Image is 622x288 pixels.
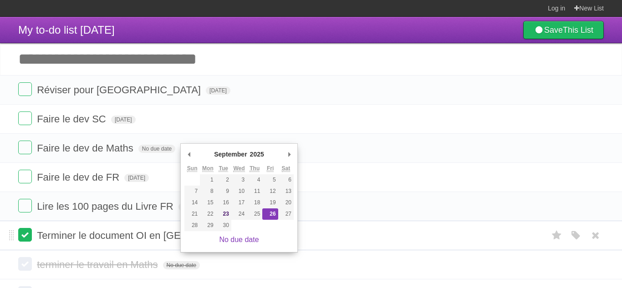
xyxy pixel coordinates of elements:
button: 13 [278,186,294,197]
button: 28 [184,220,200,231]
button: Previous Month [184,147,194,161]
button: 2 [216,174,231,186]
b: This List [563,25,593,35]
span: No due date [163,261,200,269]
a: No due date [219,236,259,243]
button: 29 [200,220,215,231]
button: 4 [247,174,262,186]
button: 12 [262,186,278,197]
button: 17 [231,197,247,208]
span: No due date [178,203,215,211]
button: 7 [184,186,200,197]
abbr: Wednesday [233,165,245,172]
span: No due date [138,145,175,153]
abbr: Thursday [250,165,260,172]
button: 27 [278,208,294,220]
button: 24 [231,208,247,220]
abbr: Monday [202,165,214,172]
span: [DATE] [111,116,136,124]
button: Next Month [285,147,294,161]
abbr: Friday [267,165,274,172]
button: 15 [200,197,215,208]
button: 21 [184,208,200,220]
label: Done [18,82,32,96]
label: Done [18,228,32,242]
span: Terminer le document OI en [GEOGRAPHIC_DATA] [37,230,270,241]
label: Done [18,257,32,271]
button: 25 [247,208,262,220]
button: 10 [231,186,247,197]
span: Lire les 100 pages du Livre FR [37,201,176,212]
span: Faire le dev de Maths [37,142,136,154]
button: 18 [247,197,262,208]
button: 26 [262,208,278,220]
button: 5 [262,174,278,186]
span: Faire le dev de FR [37,172,122,183]
button: 23 [216,208,231,220]
button: 8 [200,186,215,197]
button: 6 [278,174,294,186]
button: 16 [216,197,231,208]
button: 22 [200,208,215,220]
label: Done [18,141,32,154]
button: 9 [216,186,231,197]
abbr: Saturday [282,165,291,172]
div: September [213,147,248,161]
button: 1 [200,174,215,186]
button: 14 [184,197,200,208]
span: Réviser pour [GEOGRAPHIC_DATA] [37,84,203,96]
span: My to-do list [DATE] [18,24,115,36]
abbr: Tuesday [219,165,228,172]
span: terminer le travail en Maths [37,259,160,270]
label: Done [18,170,32,183]
span: Faire le dev SC [37,113,108,125]
a: SaveThis List [523,21,604,39]
label: Done [18,199,32,212]
button: 11 [247,186,262,197]
label: Star task [548,228,566,243]
abbr: Sunday [187,165,198,172]
span: [DATE] [206,86,230,95]
span: [DATE] [124,174,149,182]
button: 30 [216,220,231,231]
button: 3 [231,174,247,186]
button: 19 [262,197,278,208]
label: Done [18,111,32,125]
button: 20 [278,197,294,208]
div: 2025 [249,147,265,161]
